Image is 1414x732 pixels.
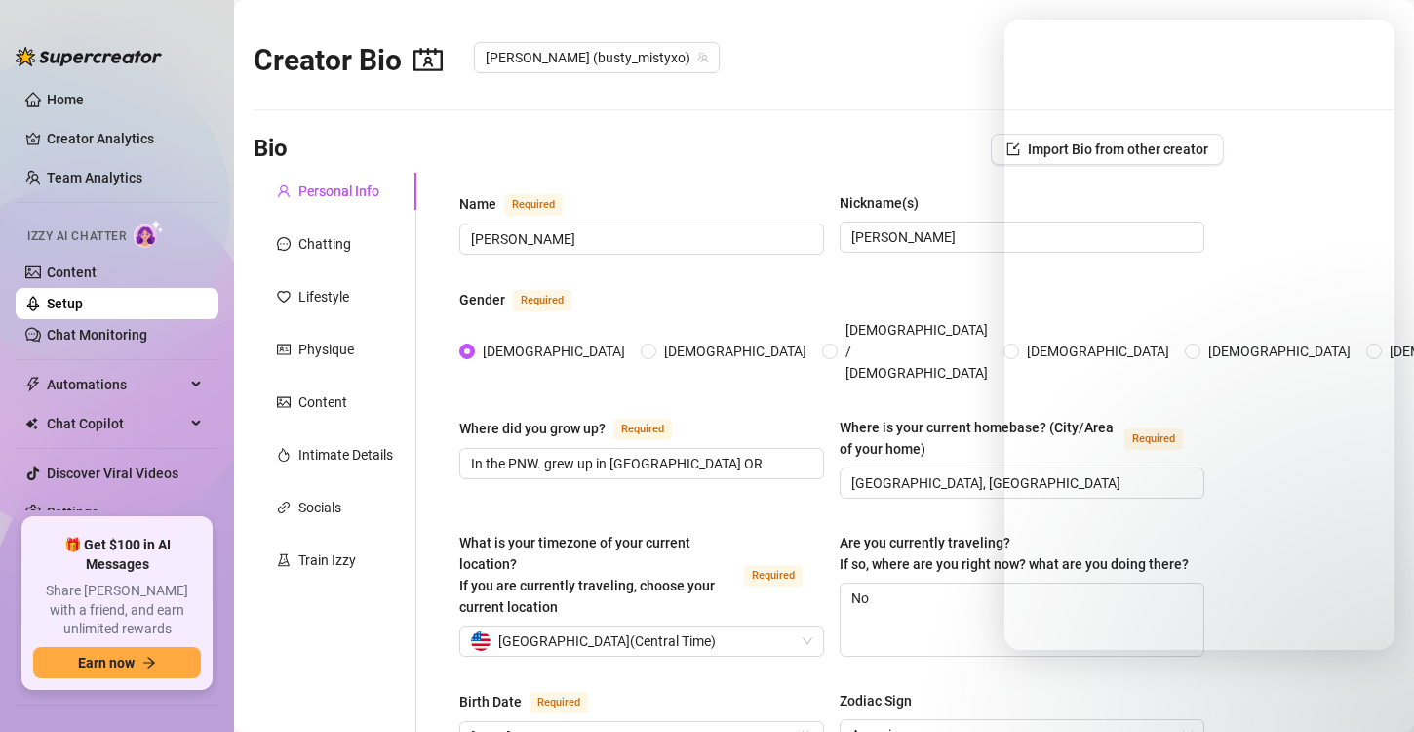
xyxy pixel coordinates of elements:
button: Import Bio from other creator [991,134,1224,165]
div: Where did you grow up? [459,418,606,439]
img: AI Chatter [134,220,164,248]
span: 🎁 Get $100 in AI Messages [33,536,201,574]
span: contacts [413,45,443,74]
label: Gender [459,288,593,311]
label: Nickname(s) [840,192,932,214]
a: Home [47,92,84,107]
span: Izzy AI Chatter [27,227,126,246]
span: message [277,237,291,251]
span: team [697,52,709,63]
span: user [277,184,291,198]
img: Chat Copilot [25,417,38,430]
a: Chat Monitoring [47,327,147,343]
div: Train Izzy [298,549,356,571]
label: Where did you grow up? [459,417,693,440]
h2: Creator Bio [254,42,443,79]
textarea: No [841,584,1203,656]
div: Where is your current homebase? (City/Area of your home) [840,417,1117,460]
div: Lifestyle [298,286,349,307]
div: Personal Info [298,181,379,202]
span: Chat Copilot [47,408,185,439]
span: What is your timezone of your current location? If you are currently traveling, choose your curre... [459,535,715,615]
div: Gender [459,289,505,310]
a: Content [47,264,97,280]
span: Automations [47,369,185,400]
a: Creator Analytics [47,123,203,154]
label: Zodiac Sign [840,690,925,712]
label: Where is your current homebase? (City/Area of your home) [840,417,1204,460]
div: Content [298,391,347,413]
input: Nickname(s) [851,226,1189,248]
img: logo-BBDzfeDw.svg [16,47,162,66]
img: us [471,631,491,651]
input: Name [471,228,808,250]
span: Required [613,419,672,440]
button: Earn nowarrow-right [33,647,201,678]
span: experiment [277,553,291,567]
span: [GEOGRAPHIC_DATA] ( Central Time ) [498,627,716,656]
span: idcard [277,343,291,356]
a: Discover Viral Videos [47,466,178,481]
span: Are you currently traveling? If so, where are you right now? what are you doing there? [840,535,1189,572]
span: [DEMOGRAPHIC_DATA] [656,341,814,362]
span: link [277,501,291,514]
div: Chatting [298,233,351,255]
iframe: Intercom live chat [1004,20,1394,650]
span: arrow-right [142,656,156,670]
span: Share [PERSON_NAME] with a friend, and earn unlimited rewards [33,582,201,639]
span: Earn now [78,655,135,671]
span: Required [513,290,571,311]
span: thunderbolt [25,377,41,392]
span: fire [277,448,291,462]
div: Birth Date [459,691,522,712]
span: [DEMOGRAPHIC_DATA] / [DEMOGRAPHIC_DATA] [838,319,996,384]
iframe: Intercom live chat [1348,666,1394,712]
a: Team Analytics [47,170,142,185]
span: Required [504,194,563,216]
input: Where is your current homebase? (City/Area of your home) [851,472,1189,494]
div: Nickname(s) [840,192,919,214]
a: Setup [47,296,83,311]
span: [DEMOGRAPHIC_DATA] [475,341,633,362]
input: Where did you grow up? [471,453,808,474]
div: Physique [298,339,354,360]
div: Socials [298,497,341,518]
h3: Bio [254,134,288,165]
a: Settings [47,505,98,520]
span: Misty (busty_mistyxo) [486,43,708,72]
div: Zodiac Sign [840,690,912,712]
div: Intimate Details [298,444,393,466]
label: Name [459,192,584,216]
div: Name [459,193,496,215]
label: Birth Date [459,690,609,713]
span: Required [744,565,803,587]
span: heart [277,290,291,304]
span: Required [530,692,588,713]
span: picture [277,395,291,409]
